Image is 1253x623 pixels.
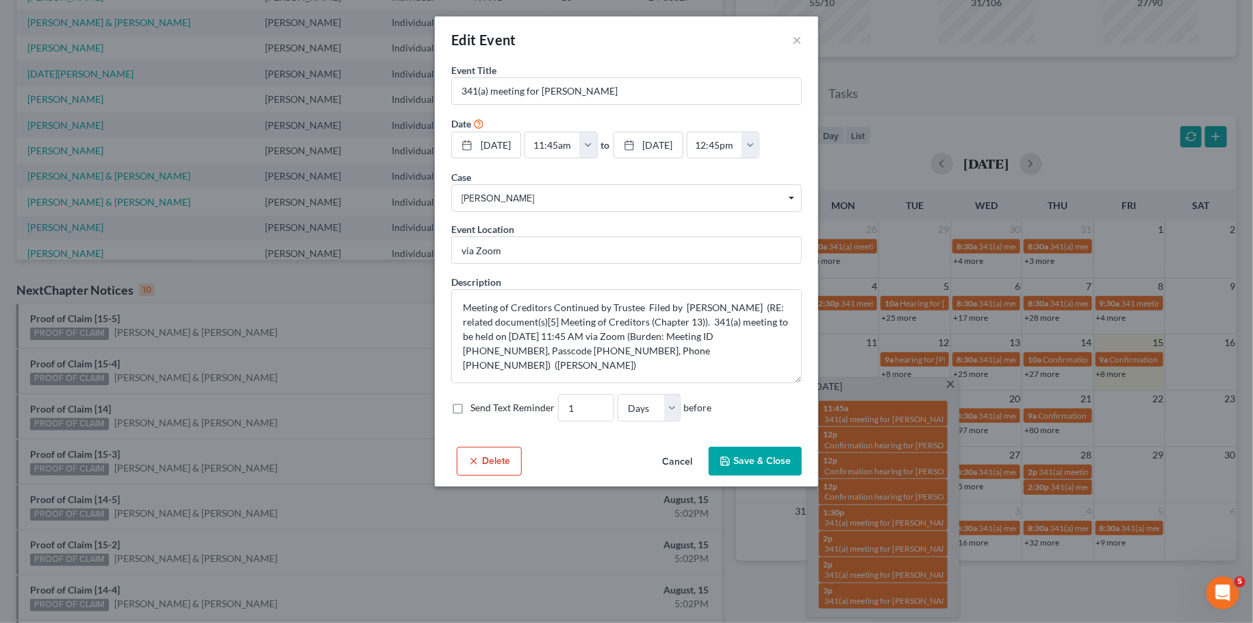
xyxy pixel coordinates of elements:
button: Save & Close [709,447,802,476]
iframe: Intercom live chat [1206,576,1239,609]
span: Edit Event [451,32,516,48]
button: Cancel [651,448,703,476]
input: Enter event name... [452,78,801,104]
label: to [601,138,610,152]
label: Send Text Reminder [470,401,555,415]
span: Event Title [451,64,496,76]
span: [PERSON_NAME] [461,191,792,206]
input: -- [559,395,613,421]
button: × [792,32,802,48]
label: Description [451,275,501,289]
button: Delete [457,447,522,476]
label: Date [451,117,471,131]
span: 5 [1235,576,1245,587]
span: before [683,401,711,415]
a: [DATE] [614,132,683,158]
label: Case [451,170,471,184]
input: -- : -- [687,132,742,158]
span: Select box activate [451,184,802,212]
label: Event Location [451,222,514,236]
input: -- : -- [525,132,580,158]
a: [DATE] [452,132,520,158]
input: Enter location... [452,237,801,263]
